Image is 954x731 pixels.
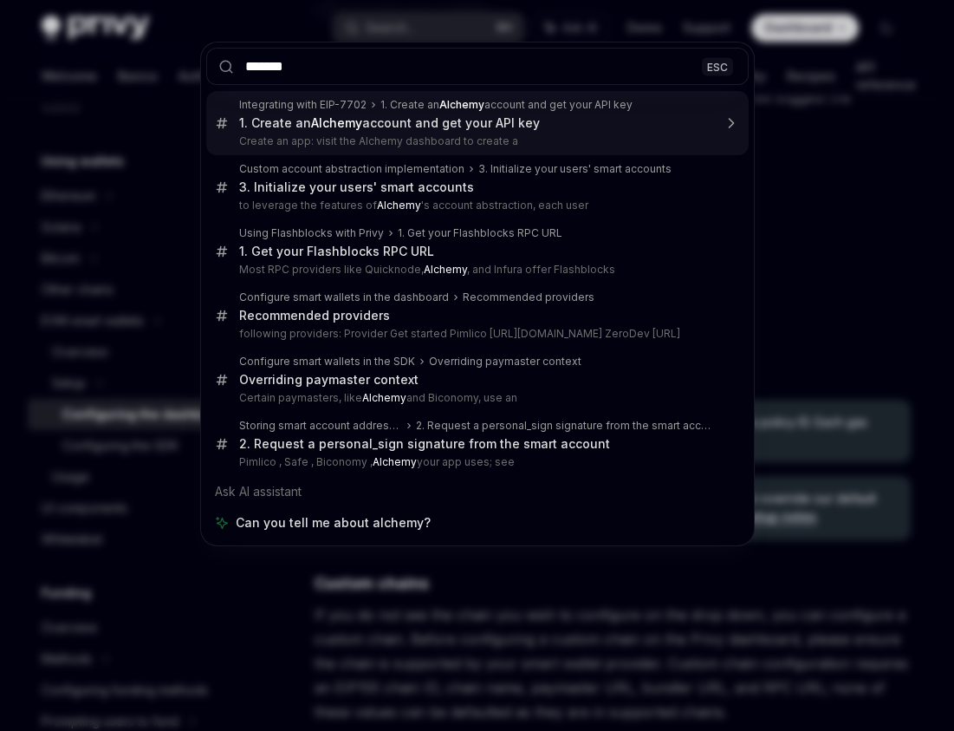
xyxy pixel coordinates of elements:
[424,263,467,276] b: Alchemy
[398,226,562,240] div: 1. Get your Flashblocks RPC URL
[239,263,712,277] p: Most RPC providers like Quicknode, , and Infura offer Flashblocks
[239,115,540,131] div: 1. Create an account and get your API key
[239,199,712,212] p: to leverage the features of 's account abstraction, each user
[478,162,672,176] div: 3. Initialize your users' smart accounts
[239,290,449,304] div: Configure smart wallets in the dashboard
[239,419,402,433] div: Storing smart account addresses
[239,244,434,259] div: 1. Get your Flashblocks RPC URL
[239,327,712,341] p: following providers: Provider Get started Pimlico [URL][DOMAIN_NAME] ZeroDev [URL]
[239,226,384,240] div: Using Flashblocks with Privy
[311,115,362,130] b: Alchemy
[239,162,464,176] div: Custom account abstraction implementation
[239,179,474,195] div: 3. Initialize your users' smart accounts
[380,98,633,112] div: 1. Create an account and get your API key
[239,436,610,452] div: 2. Request a personal_sign signature from the smart account
[377,199,421,212] b: Alchemy
[439,98,484,111] b: Alchemy
[416,419,712,433] div: 2. Request a personal_sign signature from the smart account
[239,355,415,369] div: Configure smart wallets in the SDK
[239,98,367,112] div: Integrating with EIP-7702
[373,455,417,468] b: Alchemy
[429,355,581,369] div: Overriding paymaster context
[239,134,712,148] p: Create an app: visit the Alchemy dashboard to create a
[702,57,733,75] div: ESC
[362,391,406,404] b: Alchemy
[239,455,712,469] p: Pimlico , Safe , Biconomy , your app uses; see
[239,372,419,388] div: Overriding paymaster context
[236,514,431,532] span: Can you tell me about alchemy?
[239,308,390,323] div: Recommended providers
[206,476,749,507] div: Ask AI assistant
[463,290,594,304] div: Recommended providers
[239,391,712,405] p: Certain paymasters, like and Biconomy, use an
